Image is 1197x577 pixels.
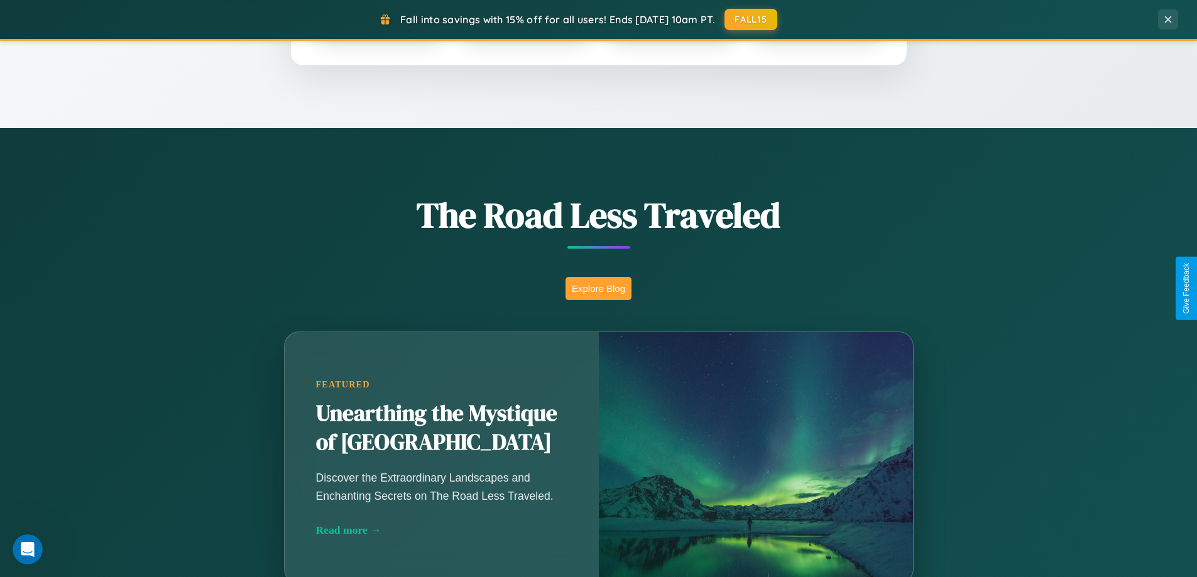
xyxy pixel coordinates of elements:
div: Give Feedback [1182,263,1191,314]
div: Featured [316,379,567,390]
h1: The Road Less Traveled [222,191,976,239]
span: Fall into savings with 15% off for all users! Ends [DATE] 10am PT. [400,13,715,26]
p: Discover the Extraordinary Landscapes and Enchanting Secrets on The Road Less Traveled. [316,469,567,504]
div: Read more → [316,524,567,537]
iframe: Intercom live chat [13,534,43,564]
button: FALL15 [724,9,777,30]
h2: Unearthing the Mystique of [GEOGRAPHIC_DATA] [316,399,567,457]
button: Explore Blog [566,277,631,300]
